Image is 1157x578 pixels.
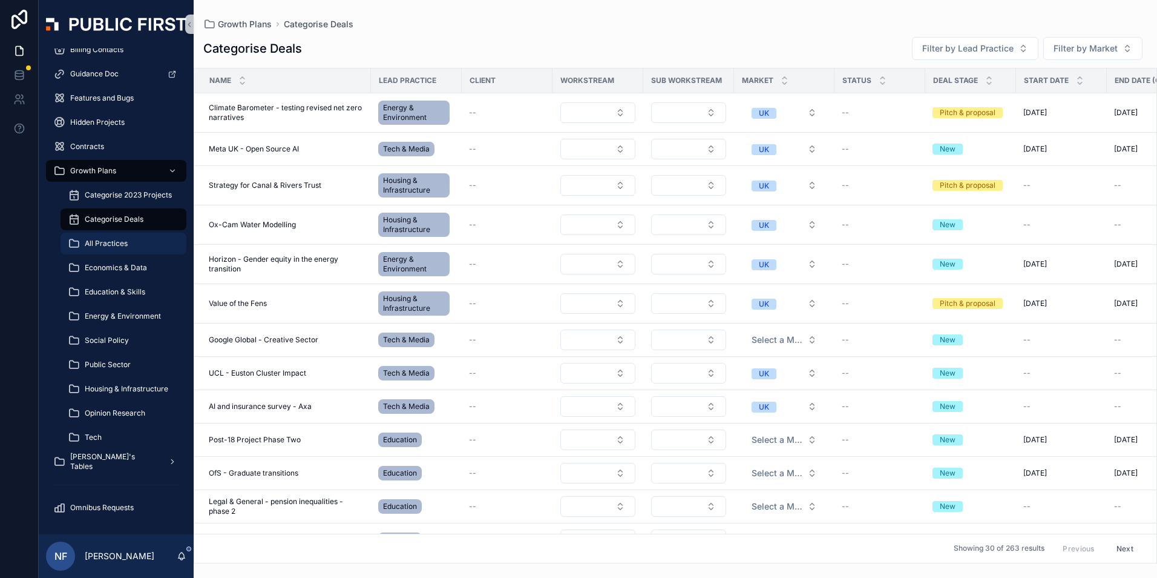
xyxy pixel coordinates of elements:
a: Education & Skills [61,281,186,303]
span: Economics & Data [85,263,147,273]
span: -- [842,468,849,478]
h1: Categorise Deals [203,40,302,57]
span: -- [842,108,849,118]
span: Value of the Fens [209,299,267,308]
span: Education [383,435,417,445]
span: [DATE] [1114,435,1138,445]
a: Public Sector [61,354,186,376]
span: All Practices [85,239,128,248]
div: UK [759,402,769,413]
span: -- [842,144,849,154]
button: Select Button [651,363,726,384]
span: [DATE] [1023,108,1047,118]
button: Select Button [651,396,726,417]
span: Status [842,76,871,85]
button: Select Button [742,293,827,314]
span: Post-18 Project Phase Two [209,435,301,445]
a: Omnibus Requests [46,497,186,519]
button: Unselect UK [752,107,776,119]
span: Select a Market [752,334,802,346]
div: New [940,368,955,379]
button: Unselect UK [752,219,776,231]
button: Select Button [651,139,726,159]
button: Select Button [560,496,635,517]
span: [DATE] [1114,468,1138,478]
span: Showing 30 of 263 results [954,544,1044,554]
span: Housing & Infrastructure [383,294,445,313]
a: Housing & Infrastructure [61,378,186,400]
span: Strategy for Canal & Rivers Trust [209,181,321,190]
div: UK [759,368,769,379]
span: -- [842,299,849,308]
button: Select Button [560,102,635,123]
button: Unselect UK [752,297,776,310]
button: Select Button [651,330,726,350]
span: Tech [85,433,102,442]
span: Select a Market [752,467,802,479]
div: scrollable content [39,48,194,534]
button: Select Button [651,430,726,450]
span: Growth Plans [70,166,116,176]
span: Billing Contacts [70,45,123,55]
a: Categorise Deals [61,208,186,230]
button: Next [1108,539,1142,558]
span: Energy & Environment [383,254,445,274]
span: Meta UK - Open Source AI [209,144,299,154]
a: All Practices [61,233,186,254]
span: Name [209,76,231,85]
a: Tech [61,427,186,448]
button: Select Button [560,175,635,196]
p: [PERSON_NAME] [85,550,154,562]
button: Select Button [651,496,726,517]
span: Tech & Media [383,144,430,154]
a: Contracts [46,136,186,158]
div: Pitch & proposal [940,180,995,191]
a: Hidden Projects [46,111,186,133]
button: Select Button [1043,37,1142,60]
span: [DATE] [1023,299,1047,308]
span: AI and insurance survey - Axa [209,402,312,411]
span: Filter by Lead Practice [922,42,1014,55]
div: New [940,401,955,412]
button: Select Button [560,254,635,274]
button: Select Button [651,102,726,123]
button: Unselect UK [752,143,776,155]
span: Legal & General - pension inequalities - phase 2 [209,497,364,516]
span: Education [383,502,417,511]
span: Housing & Infrastructure [383,215,445,234]
span: -- [1114,402,1121,411]
span: [DATE] [1023,144,1047,154]
span: -- [469,144,476,154]
div: New [940,434,955,445]
span: Workstream [560,76,614,85]
span: Google Global - Creative Sector [209,335,318,345]
button: Unselect UK [752,258,776,270]
span: Omnibus Requests [70,503,134,513]
span: Education & Skills [85,287,145,297]
button: Select Button [742,396,827,417]
span: -- [1023,402,1031,411]
span: -- [469,435,476,445]
span: [PERSON_NAME]'s Tables [70,452,159,471]
span: -- [469,220,476,230]
span: Tech & Media [383,335,430,345]
button: Select Button [560,330,635,350]
span: Education [383,468,417,478]
span: Categorise Deals [284,18,353,30]
span: Horizon - Gender equity in the energy transition [209,254,364,274]
span: -- [469,402,476,411]
span: -- [1114,220,1121,230]
span: Tech & Media [383,402,430,411]
button: Select Button [560,363,635,384]
span: Ox-Cam Water Modelling [209,220,296,230]
span: -- [842,220,849,230]
span: -- [1114,335,1121,345]
div: New [940,501,955,512]
button: Select Button [742,102,827,124]
span: Hidden Projects [70,118,125,127]
a: Opinion Research [61,402,186,424]
span: -- [1023,368,1031,378]
a: Energy & Environment [61,305,186,327]
span: -- [842,335,849,345]
span: Start Date [1024,76,1069,85]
